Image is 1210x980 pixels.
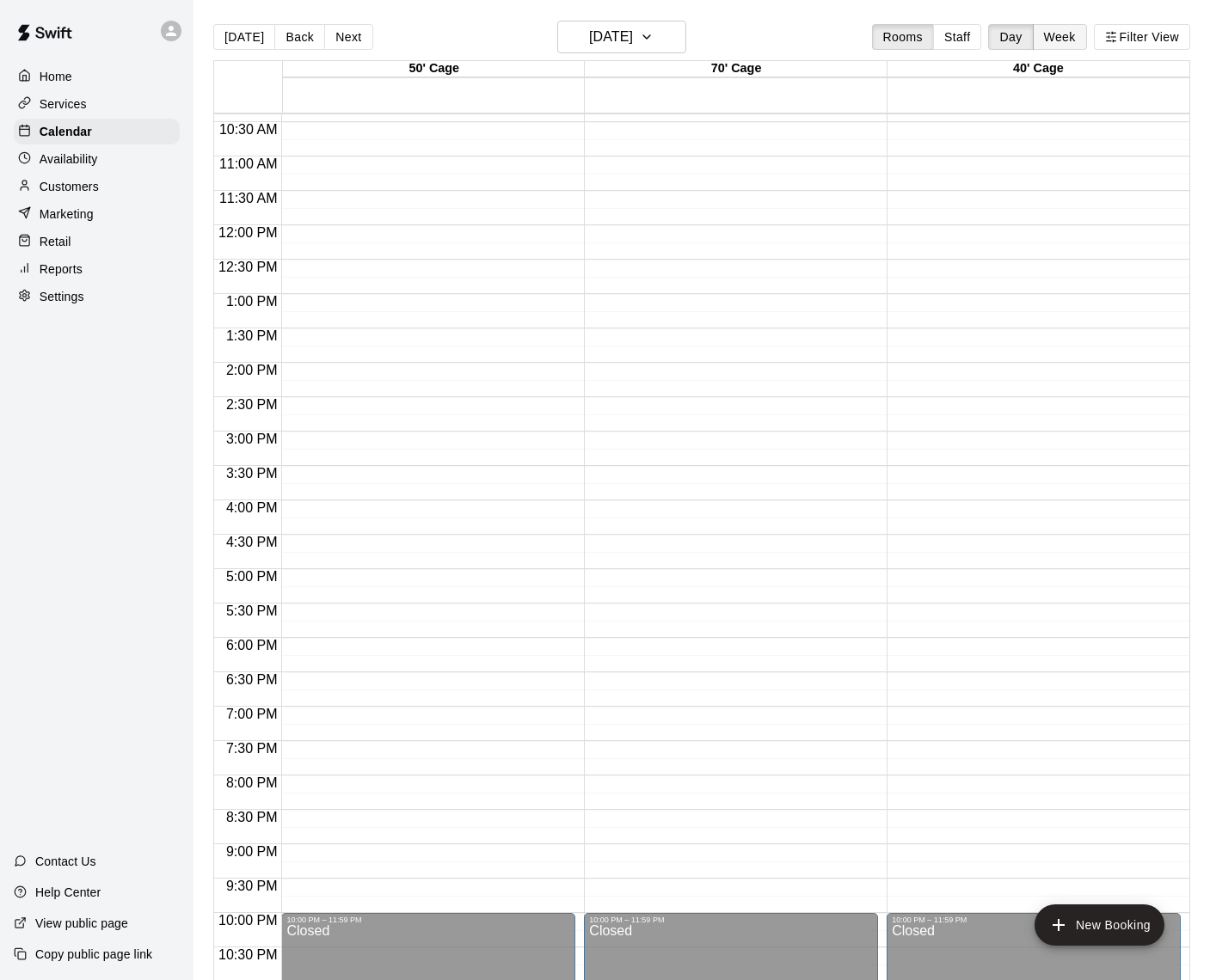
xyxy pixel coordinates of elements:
div: 10:00 PM – 11:59 PM [286,916,570,924]
button: [DATE] [213,24,275,50]
button: Rooms [872,24,934,50]
p: Customers [40,178,99,195]
span: 2:30 PM [222,397,282,412]
span: 10:00 PM [214,913,281,928]
span: 8:00 PM [222,775,282,790]
span: 7:00 PM [222,707,282,721]
span: 5:00 PM [222,569,282,584]
span: 7:30 PM [222,741,282,756]
span: 11:30 AM [215,191,282,205]
p: Marketing [40,205,94,223]
button: Staff [933,24,982,50]
a: Home [14,64,180,89]
p: Calendar [40,123,92,140]
span: 3:00 PM [222,432,282,446]
h6: [DATE] [589,25,633,49]
span: 5:30 PM [222,603,282,618]
span: 4:30 PM [222,535,282,549]
div: 10:00 PM – 11:59 PM [892,916,1176,924]
a: Calendar [14,119,180,144]
p: Home [40,68,72,85]
button: [DATE] [557,21,686,53]
div: 10:00 PM – 11:59 PM [589,916,873,924]
span: 12:00 PM [214,225,281,240]
span: 4:00 PM [222,500,282,515]
button: Next [324,24,372,50]
button: Week [1033,24,1087,50]
span: 9:00 PM [222,844,282,859]
p: Help Center [35,884,101,901]
span: 10:30 PM [214,947,281,962]
a: Settings [14,284,180,309]
span: 1:30 PM [222,328,282,343]
button: add [1035,904,1164,946]
span: 8:30 PM [222,810,282,824]
a: Reports [14,256,180,282]
p: Availability [40,150,98,168]
span: 10:30 AM [215,122,282,137]
p: View public page [35,915,128,932]
span: 2:00 PM [222,363,282,377]
a: Retail [14,229,180,254]
span: 1:00 PM [222,294,282,309]
a: Marketing [14,201,180,227]
p: Copy public page link [35,946,152,963]
a: Availability [14,146,180,172]
button: Back [274,24,325,50]
span: 12:30 PM [214,260,281,274]
button: Day [988,24,1033,50]
span: 6:00 PM [222,638,282,652]
p: Settings [40,288,84,305]
span: 6:30 PM [222,672,282,687]
div: 70' Cage [585,61,887,77]
p: Contact Us [35,853,96,870]
span: 11:00 AM [215,156,282,171]
div: 40' Cage [888,61,1189,77]
p: Retail [40,233,71,250]
button: Filter View [1094,24,1190,50]
p: Services [40,95,87,113]
span: 9:30 PM [222,879,282,893]
a: Customers [14,174,180,199]
a: Services [14,91,180,117]
span: 3:30 PM [222,466,282,481]
p: Reports [40,260,83,278]
div: 50' Cage [283,61,585,77]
